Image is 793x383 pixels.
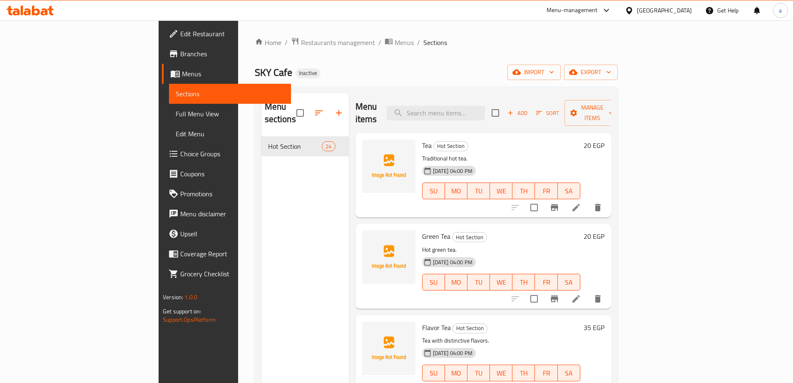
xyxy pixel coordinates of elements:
span: Inactive [296,70,321,77]
span: WE [493,367,509,379]
span: Menus [395,38,414,48]
p: Traditional hot tea. [422,153,580,164]
span: [DATE] 04:00 PM [430,258,476,266]
span: Get support on: [163,306,201,317]
a: Edit menu item [571,294,581,304]
span: export [571,67,611,78]
button: delete [588,289,608,309]
a: Sections [169,84,291,104]
span: Sort items [531,107,564,120]
span: Grocery Checklist [180,269,284,279]
span: [DATE] 04:00 PM [430,167,476,175]
nav: Menu sections [261,133,349,160]
span: Select to update [525,290,543,308]
button: export [564,65,618,80]
span: Hot Section [452,233,487,242]
button: FR [535,274,557,290]
button: Add section [329,103,349,123]
a: Choice Groups [162,144,291,164]
span: a [779,6,782,15]
div: items [322,141,335,151]
button: FR [535,183,557,199]
h2: Menu items [355,100,377,125]
a: Coupons [162,164,291,184]
span: TH [516,185,532,197]
span: Hot Section [268,141,322,151]
span: Select to update [525,199,543,216]
span: SKY Cafe [255,63,292,82]
h6: 20 EGP [584,230,604,242]
span: TU [471,367,487,379]
span: FR [538,276,554,288]
a: Upsell [162,224,291,244]
span: TU [471,185,487,197]
li: / [417,38,420,48]
button: Add [504,107,531,120]
span: TU [471,276,487,288]
span: Edit Restaurant [180,29,284,39]
span: Coupons [180,169,284,179]
a: Edit Menu [169,124,291,144]
button: import [507,65,561,80]
a: Promotions [162,184,291,204]
a: Edit Restaurant [162,24,291,44]
span: import [514,67,554,78]
span: TH [516,276,532,288]
span: Manage items [571,103,614,123]
a: Grocery Checklist [162,264,291,284]
span: Sections [423,38,447,48]
span: FR [538,185,554,197]
span: Add [506,108,529,118]
span: Choice Groups [180,149,284,159]
span: Hot Section [434,141,468,151]
span: Upsell [180,229,284,239]
span: Select section [487,104,504,122]
button: SA [558,274,580,290]
span: [DATE] 04:00 PM [430,349,476,357]
span: SU [426,276,442,288]
span: SU [426,185,442,197]
span: Restaurants management [301,38,375,48]
span: 24 [322,143,335,150]
button: WE [490,274,512,290]
img: Flavor Tea [362,322,415,375]
button: TU [467,365,490,381]
a: Menus [162,64,291,84]
span: SA [561,276,577,288]
button: delete [588,198,608,218]
div: Hot Section [433,141,468,151]
button: FR [535,365,557,381]
a: Edit menu item [571,203,581,213]
span: FR [538,367,554,379]
input: search [387,106,485,120]
span: MO [448,367,464,379]
img: Green Tea [362,230,415,284]
button: MO [445,183,467,199]
button: MO [445,365,467,381]
button: TU [467,183,490,199]
span: Sort sections [309,103,329,123]
button: TH [512,274,535,290]
button: SA [558,183,580,199]
button: WE [490,183,512,199]
a: Coverage Report [162,244,291,264]
a: Menu disclaimer [162,204,291,224]
span: MO [448,276,464,288]
div: Hot Section24 [261,136,349,156]
button: SU [422,274,445,290]
div: Inactive [296,68,321,78]
span: SA [561,185,577,197]
a: Menus [385,37,414,48]
span: 1.0.0 [184,292,197,303]
nav: breadcrumb [255,37,618,48]
button: SA [558,365,580,381]
img: Tea [362,140,415,193]
span: SA [561,367,577,379]
span: TH [516,367,532,379]
button: MO [445,274,467,290]
span: Select all sections [291,104,309,122]
button: WE [490,365,512,381]
span: Full Menu View [176,109,284,119]
span: MO [448,185,464,197]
